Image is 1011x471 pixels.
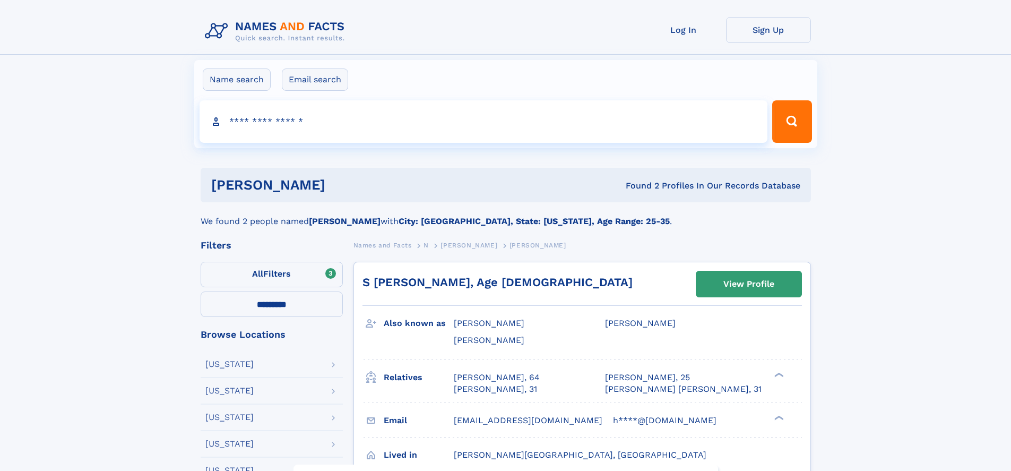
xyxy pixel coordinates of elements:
a: S [PERSON_NAME], Age [DEMOGRAPHIC_DATA] [362,276,633,289]
span: [EMAIL_ADDRESS][DOMAIN_NAME] [454,415,602,425]
b: [PERSON_NAME] [309,216,381,226]
div: ❯ [772,414,784,421]
span: All [252,269,263,279]
div: [US_STATE] [205,387,254,395]
span: [PERSON_NAME] [454,318,524,328]
span: [PERSON_NAME] [440,242,497,249]
input: search input [200,100,768,143]
h1: [PERSON_NAME] [211,178,476,192]
label: Email search [282,68,348,91]
a: View Profile [696,271,801,297]
div: Browse Locations [201,330,343,339]
span: [PERSON_NAME] [509,242,566,249]
img: Logo Names and Facts [201,17,353,46]
a: [PERSON_NAME], 25 [605,372,690,383]
span: [PERSON_NAME][GEOGRAPHIC_DATA], [GEOGRAPHIC_DATA] [454,450,706,460]
span: [PERSON_NAME] [454,335,524,345]
div: We found 2 people named with . [201,202,811,228]
a: Log In [641,17,726,43]
a: [PERSON_NAME] [PERSON_NAME], 31 [605,383,762,395]
div: Found 2 Profiles In Our Records Database [476,180,800,192]
a: [PERSON_NAME] [440,238,497,252]
h3: Also known as [384,314,454,332]
span: N [424,242,429,249]
button: Search Button [772,100,811,143]
a: N [424,238,429,252]
h3: Relatives [384,369,454,387]
b: City: [GEOGRAPHIC_DATA], State: [US_STATE], Age Range: 25-35 [399,216,670,226]
a: Names and Facts [353,238,412,252]
label: Filters [201,262,343,287]
div: ❯ [772,371,784,378]
div: [US_STATE] [205,440,254,448]
span: [PERSON_NAME] [605,318,676,328]
div: View Profile [723,272,774,296]
div: Filters [201,241,343,250]
label: Name search [203,68,271,91]
a: [PERSON_NAME], 64 [454,372,540,383]
div: [US_STATE] [205,413,254,422]
div: [US_STATE] [205,360,254,369]
h3: Lived in [384,446,454,464]
h3: Email [384,412,454,430]
a: Sign Up [726,17,811,43]
a: [PERSON_NAME], 31 [454,383,537,395]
